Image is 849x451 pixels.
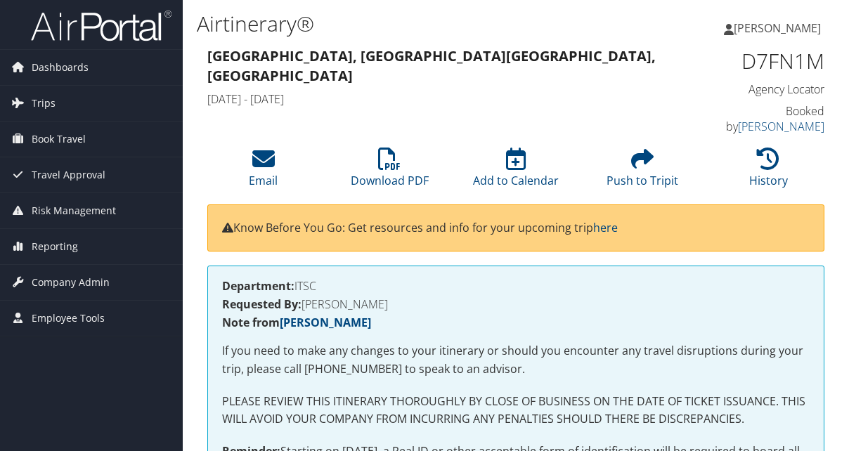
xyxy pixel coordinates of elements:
span: Travel Approval [32,157,105,192]
span: Reporting [32,229,78,264]
h1: D7FN1M [686,46,824,76]
span: [PERSON_NAME] [734,20,821,36]
a: History [749,155,788,189]
h4: [DATE] - [DATE] [207,91,665,107]
strong: Note from [222,315,371,330]
strong: Department: [222,278,294,294]
a: [PERSON_NAME] [724,7,835,49]
a: here [593,220,618,235]
p: If you need to make any changes to your itinerary or should you encounter any travel disruptions ... [222,342,810,378]
strong: Requested By: [222,296,302,312]
a: Download PDF [351,155,429,189]
img: airportal-logo.png [31,9,171,42]
span: Trips [32,86,56,121]
p: PLEASE REVIEW THIS ITINERARY THOROUGHLY BY CLOSE OF BUSINESS ON THE DATE OF TICKET ISSUANCE. THIS... [222,393,810,429]
span: Company Admin [32,265,110,300]
span: Dashboards [32,50,89,85]
span: Risk Management [32,193,116,228]
h4: Agency Locator [686,81,824,97]
p: Know Before You Go: Get resources and info for your upcoming trip [222,219,810,237]
a: Push to Tripit [607,155,678,189]
a: Add to Calendar [473,155,559,189]
a: [PERSON_NAME] [280,315,371,330]
a: [PERSON_NAME] [738,119,824,134]
h4: Booked by [686,103,824,135]
h4: ITSC [222,280,810,292]
strong: [GEOGRAPHIC_DATA], [GEOGRAPHIC_DATA] [GEOGRAPHIC_DATA], [GEOGRAPHIC_DATA] [207,46,656,85]
span: Book Travel [32,122,86,157]
span: Employee Tools [32,301,105,336]
h1: Airtinerary® [197,9,622,39]
a: Email [249,155,278,189]
h4: [PERSON_NAME] [222,299,810,310]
